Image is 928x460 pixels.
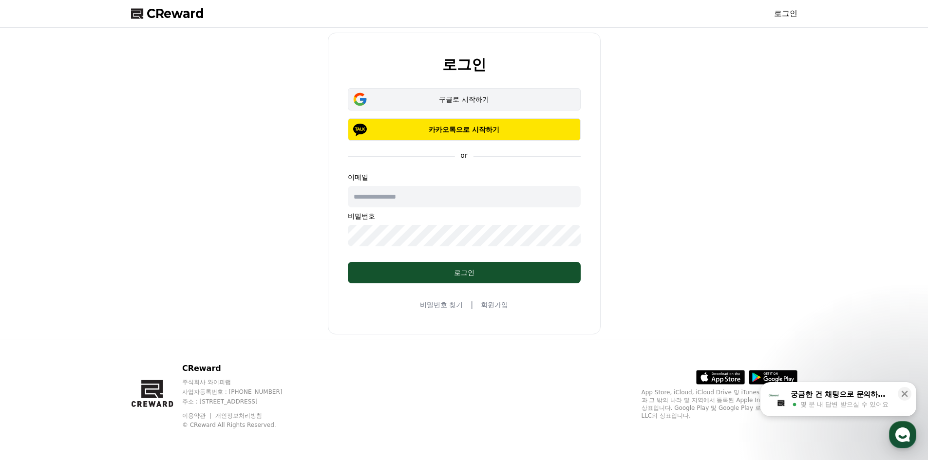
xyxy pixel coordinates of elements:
a: 대화 [64,309,126,333]
span: 설정 [151,323,162,331]
a: CReward [131,6,204,21]
a: 홈 [3,309,64,333]
h2: 로그인 [442,56,486,73]
p: or [455,150,473,160]
div: 구글로 시작하기 [362,94,567,104]
div: 로그인 [367,268,561,277]
a: 개인정보처리방침 [215,412,262,419]
p: App Store, iCloud, iCloud Drive 및 iTunes Store는 미국과 그 밖의 나라 및 지역에서 등록된 Apple Inc.의 서비스 상표입니다. Goo... [642,388,797,420]
span: 대화 [89,324,101,331]
p: 이메일 [348,172,581,182]
button: 로그인 [348,262,581,283]
span: | [471,299,473,311]
a: 로그인 [774,8,797,19]
button: 카카오톡으로 시작하기 [348,118,581,141]
p: 주식회사 와이피랩 [182,378,301,386]
p: © CReward All Rights Reserved. [182,421,301,429]
p: 주소 : [STREET_ADDRESS] [182,398,301,405]
button: 구글로 시작하기 [348,88,581,110]
a: 이용약관 [182,412,213,419]
span: CReward [147,6,204,21]
p: CReward [182,363,301,374]
p: 사업자등록번호 : [PHONE_NUMBER] [182,388,301,396]
a: 비밀번호 찾기 [420,300,463,310]
p: 카카오톡으로 시작하기 [362,125,567,134]
p: 비밀번호 [348,211,581,221]
span: 홈 [31,323,37,331]
a: 설정 [126,309,187,333]
a: 회원가입 [481,300,508,310]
